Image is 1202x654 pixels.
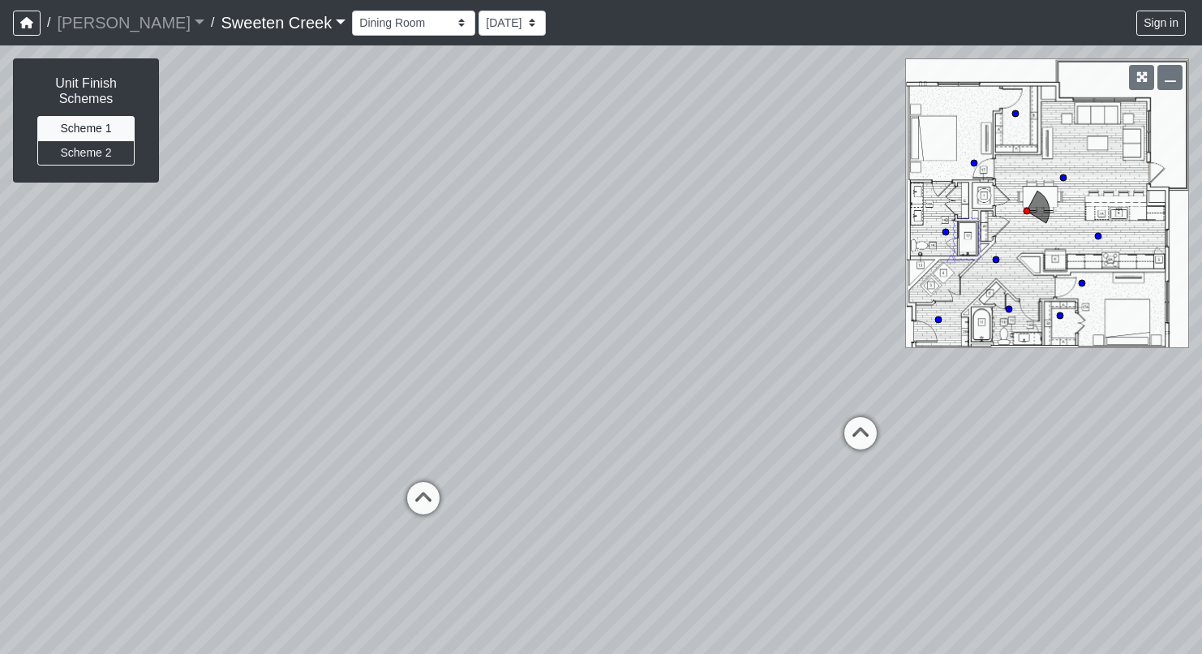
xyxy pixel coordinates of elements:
[41,6,57,39] span: /
[12,622,108,654] iframe: Ybug feedback widget
[37,140,135,166] button: Scheme 2
[57,6,204,39] a: [PERSON_NAME]
[1136,11,1186,36] button: Sign in
[30,75,142,106] h6: Unit Finish Schemes
[37,116,135,141] button: Scheme 1
[204,6,221,39] span: /
[221,6,346,39] a: Sweeten Creek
